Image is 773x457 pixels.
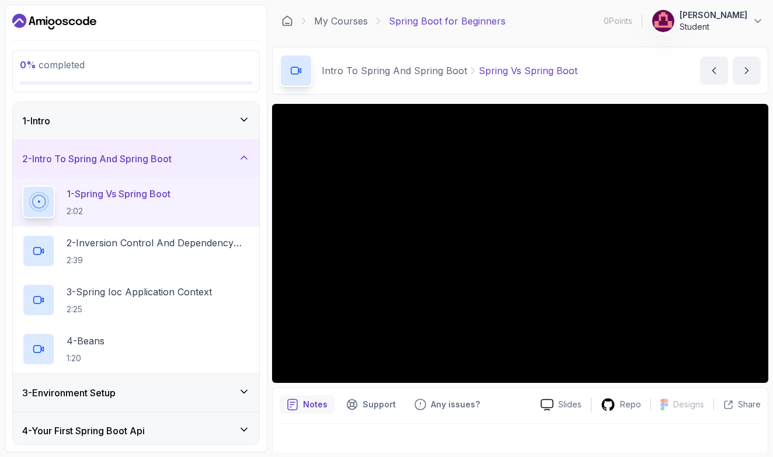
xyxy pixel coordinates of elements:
p: Repo [620,399,641,410]
span: 0 % [20,59,36,71]
p: 4 - Beans [67,334,105,348]
p: Spring Boot for Beginners [389,14,506,28]
p: Spring Vs Spring Boot [479,64,577,78]
button: notes button [280,395,335,414]
button: 3-Environment Setup [13,374,259,411]
p: Support [363,399,396,410]
p: 2:02 [67,205,170,217]
h3: 3 - Environment Setup [22,386,116,400]
button: 2-Inversion Control And Dependency Injection2:39 [22,235,250,267]
a: Dashboard [281,15,293,27]
p: Slides [558,399,582,410]
p: 3 - Spring Ioc Application Context [67,285,212,299]
p: 1:20 [67,353,105,364]
button: user profile image[PERSON_NAME]Student [652,9,764,33]
button: Feedback button [408,395,487,414]
h3: 2 - Intro To Spring And Spring Boot [22,152,172,166]
button: Support button [339,395,403,414]
p: Any issues? [431,399,480,410]
button: 4-Beans1:20 [22,333,250,365]
iframe: 1 - Spring vs Spring Boot [272,104,768,383]
p: Student [680,21,747,33]
p: 2 - Inversion Control And Dependency Injection [67,236,250,250]
p: Designs [673,399,704,410]
p: 1 - Spring Vs Spring Boot [67,187,170,201]
p: Intro To Spring And Spring Boot [322,64,467,78]
p: 2:39 [67,254,250,266]
button: 3-Spring Ioc Application Context2:25 [22,284,250,316]
a: My Courses [314,14,368,28]
h3: 4 - Your First Spring Boot Api [22,424,145,438]
p: Notes [303,399,328,410]
button: next content [733,57,761,85]
span: completed [20,59,85,71]
h3: 1 - Intro [22,114,50,128]
p: [PERSON_NAME] [680,9,747,21]
p: 2:25 [67,303,212,315]
button: previous content [700,57,728,85]
iframe: chat widget [701,384,773,439]
button: 1-Intro [13,102,259,139]
a: Slides [531,399,591,411]
a: Repo [591,397,650,412]
button: 2-Intro To Spring And Spring Boot [13,140,259,177]
a: Dashboard [12,12,96,31]
p: 0 Points [604,15,632,27]
img: user profile image [652,10,674,32]
button: 1-Spring Vs Spring Boot2:02 [22,186,250,218]
button: 4-Your First Spring Boot Api [13,412,259,449]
